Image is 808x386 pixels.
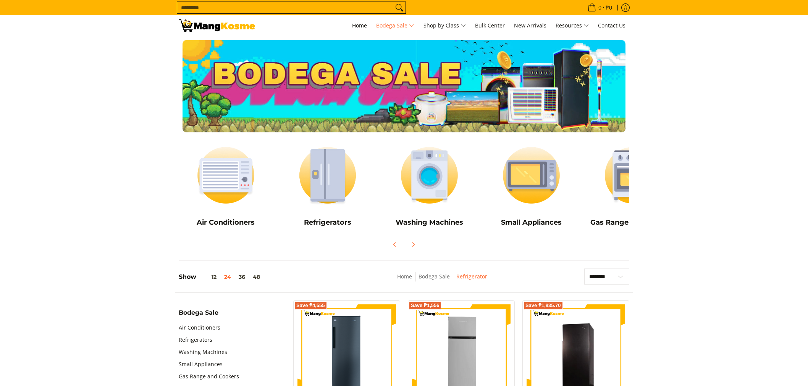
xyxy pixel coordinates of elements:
a: Washing Machines Washing Machines [382,140,477,232]
span: Shop by Class [423,21,466,31]
h5: Small Appliances [484,218,579,227]
img: Bodega Sale l Mang Kosme: Cost-Efficient &amp; Quality Home Appliances Refrigerator [179,19,255,32]
span: Home [352,22,367,29]
span: Bodega Sale [376,21,414,31]
img: Small Appliances [484,140,579,211]
button: Search [393,2,406,13]
span: Save ₱1,835.70 [525,303,561,308]
a: Washing Machines [179,346,227,358]
button: Next [405,236,422,253]
h5: Refrigerators [281,218,375,227]
button: 36 [235,274,249,280]
span: 0 [597,5,603,10]
a: Bodega Sale [419,273,450,280]
a: Small Appliances [179,358,223,370]
img: Washing Machines [382,140,477,211]
a: Shop by Class [420,15,470,36]
a: Contact Us [594,15,629,36]
span: Bulk Center [475,22,505,29]
a: Bodega Sale [372,15,418,36]
a: Home [348,15,371,36]
span: Save ₱1,556 [411,303,440,308]
img: Refrigerators [281,140,375,211]
span: Contact Us [598,22,625,29]
a: Resources [552,15,593,36]
button: 48 [249,274,264,280]
a: Small Appliances Small Appliances [484,140,579,232]
span: New Arrivals [514,22,546,29]
img: Air Conditioners [179,140,273,211]
span: ₱0 [604,5,613,10]
h5: Washing Machines [382,218,477,227]
span: • [585,3,614,12]
a: Gas Range and Cookers [179,370,239,383]
span: Bodega Sale [179,310,218,316]
a: Cookers Gas Range and Cookers [586,140,680,232]
a: New Arrivals [510,15,550,36]
a: Bulk Center [471,15,509,36]
button: 12 [196,274,220,280]
button: Previous [386,236,403,253]
nav: Main Menu [263,15,629,36]
h5: Gas Range and Cookers [586,218,680,227]
h5: Air Conditioners [179,218,273,227]
a: Air Conditioners Air Conditioners [179,140,273,232]
a: Air Conditioners [179,322,220,334]
button: 24 [220,274,235,280]
nav: Breadcrumbs [341,272,543,289]
span: Refrigerator [456,272,487,281]
summary: Open [179,310,218,322]
a: Home [397,273,412,280]
h5: Show [179,273,264,281]
a: Refrigerators Refrigerators [281,140,375,232]
img: Cookers [586,140,680,211]
span: Resources [556,21,589,31]
span: Save ₱4,555 [296,303,325,308]
a: Refrigerators [179,334,212,346]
